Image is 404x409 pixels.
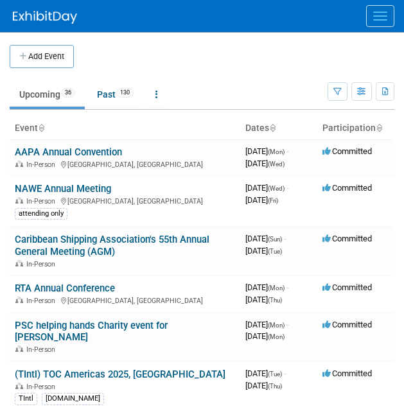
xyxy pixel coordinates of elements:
span: - [286,183,288,193]
span: - [284,369,286,378]
span: (Thu) [268,383,282,390]
span: [DATE] [245,381,282,390]
span: In-Person [26,297,59,305]
span: Committed [322,283,372,292]
span: [DATE] [245,183,288,193]
span: (Thu) [268,297,282,304]
span: - [286,283,288,292]
a: Sort by Participation Type [376,123,382,133]
img: In-Person Event [15,161,23,167]
span: 130 [116,88,134,98]
span: [DATE] [245,331,285,341]
span: [DATE] [245,320,288,329]
a: AAPA Annual Convention [15,146,122,158]
button: Menu [366,5,394,27]
div: [GEOGRAPHIC_DATA], [GEOGRAPHIC_DATA] [15,295,235,305]
span: (Wed) [268,185,285,192]
span: In-Person [26,260,59,268]
a: PSC helping hands Charity event for [PERSON_NAME] [15,320,168,344]
span: [DATE] [245,369,286,378]
a: (TIntl) TOC Americas 2025, [GEOGRAPHIC_DATA] [15,369,225,380]
img: ExhibitDay [13,11,77,24]
button: Add Event [10,45,74,68]
span: (Mon) [268,333,285,340]
span: - [286,146,288,156]
img: In-Person Event [15,260,23,266]
a: Sort by Start Date [269,123,276,133]
a: NAWE Annual Meeting [15,183,111,195]
span: 36 [61,88,75,98]
span: Committed [322,369,372,378]
span: [DATE] [245,195,278,205]
a: Upcoming36 [10,82,85,107]
span: Committed [322,320,372,329]
span: (Mon) [268,322,285,329]
span: (Tue) [268,370,282,378]
div: attending only [15,208,67,220]
img: In-Person Event [15,197,23,204]
span: Committed [322,146,372,156]
a: Past130 [87,82,143,107]
span: (Mon) [268,148,285,155]
span: - [284,234,286,243]
div: [DOMAIN_NAME] [42,393,104,405]
span: In-Person [26,383,59,391]
span: [DATE] [245,295,282,304]
span: (Tue) [268,248,282,255]
div: [GEOGRAPHIC_DATA], [GEOGRAPHIC_DATA] [15,195,235,205]
img: In-Person Event [15,297,23,303]
span: (Sun) [268,236,282,243]
a: RTA Annual Conference [15,283,115,294]
a: Caribbean Shipping Association's 55th Annual General Meeting (AGM) [15,234,209,257]
span: [DATE] [245,146,288,156]
span: In-Person [26,161,59,169]
span: [DATE] [245,234,286,243]
div: [GEOGRAPHIC_DATA], [GEOGRAPHIC_DATA] [15,159,235,169]
img: In-Person Event [15,383,23,389]
span: [DATE] [245,159,285,168]
th: Dates [240,117,317,139]
span: [DATE] [245,283,288,292]
span: (Wed) [268,161,285,168]
a: Sort by Event Name [38,123,44,133]
span: Committed [322,234,372,243]
span: Committed [322,183,372,193]
th: Participation [317,117,394,139]
span: - [286,320,288,329]
th: Event [10,117,240,139]
div: TIntl [15,393,37,405]
span: In-Person [26,345,59,354]
span: (Fri) [268,197,278,204]
span: (Mon) [268,284,285,292]
span: In-Person [26,197,59,205]
span: [DATE] [245,246,282,256]
img: In-Person Event [15,345,23,352]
